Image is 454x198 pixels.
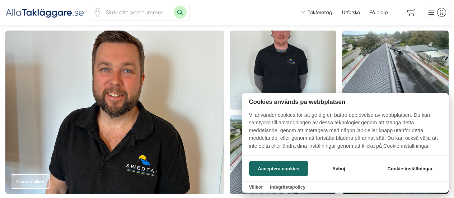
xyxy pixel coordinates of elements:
[379,161,441,176] button: Cookie-inställningar
[242,98,449,105] h2: Cookies används på webbplatsen
[249,184,263,190] a: Villkor
[270,184,305,190] a: Integritetspolicy
[249,161,308,176] button: Acceptera cookies
[242,111,449,155] p: Vi använder cookies för att ge dig en bättre upplevelse av webbplatsen. Du kan samtycka till anvä...
[310,161,367,176] button: Avböj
